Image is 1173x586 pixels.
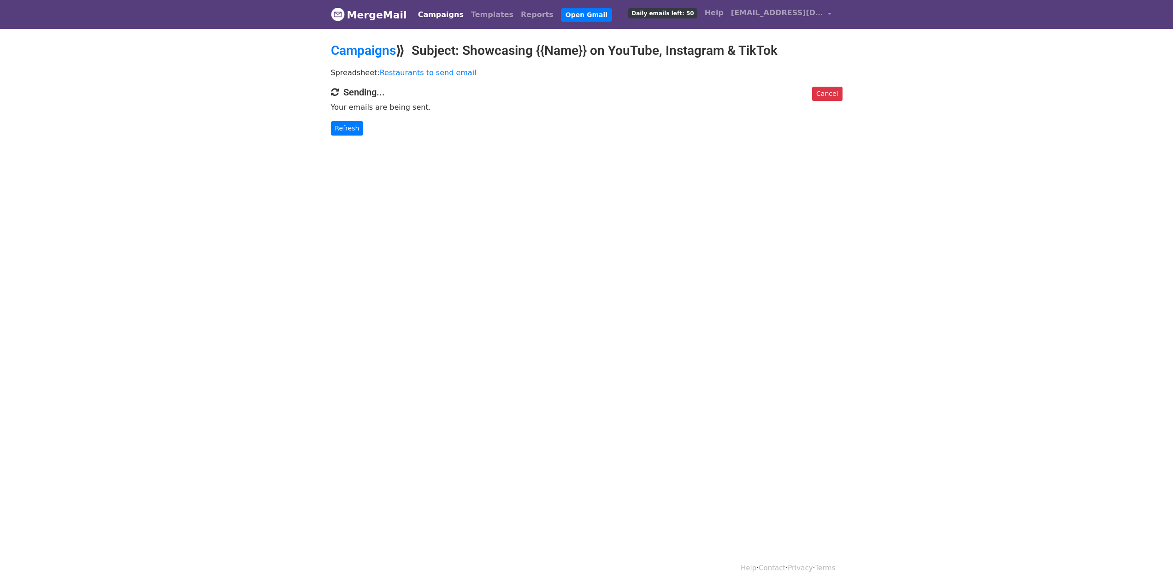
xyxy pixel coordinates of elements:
[331,43,843,59] h2: ⟫ Subject: Showcasing {{Name}} on YouTube, Instagram & TikTok
[812,87,842,101] a: Cancel
[759,564,785,572] a: Contact
[561,8,612,22] a: Open Gmail
[467,6,517,24] a: Templates
[625,4,701,22] a: Daily emails left: 50
[628,8,697,18] span: Daily emails left: 50
[414,6,467,24] a: Campaigns
[331,68,843,77] p: Spreadsheet:
[331,7,345,21] img: MergeMail logo
[731,7,823,18] span: [EMAIL_ADDRESS][DOMAIN_NAME]
[331,5,407,24] a: MergeMail
[815,564,835,572] a: Terms
[517,6,557,24] a: Reports
[331,43,396,58] a: Campaigns
[331,87,843,98] h4: Sending...
[331,121,364,136] a: Refresh
[788,564,813,572] a: Privacy
[727,4,835,25] a: [EMAIL_ADDRESS][DOMAIN_NAME]
[380,68,477,77] a: Restaurants to send email
[331,102,843,112] p: Your emails are being sent.
[741,564,756,572] a: Help
[701,4,727,22] a: Help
